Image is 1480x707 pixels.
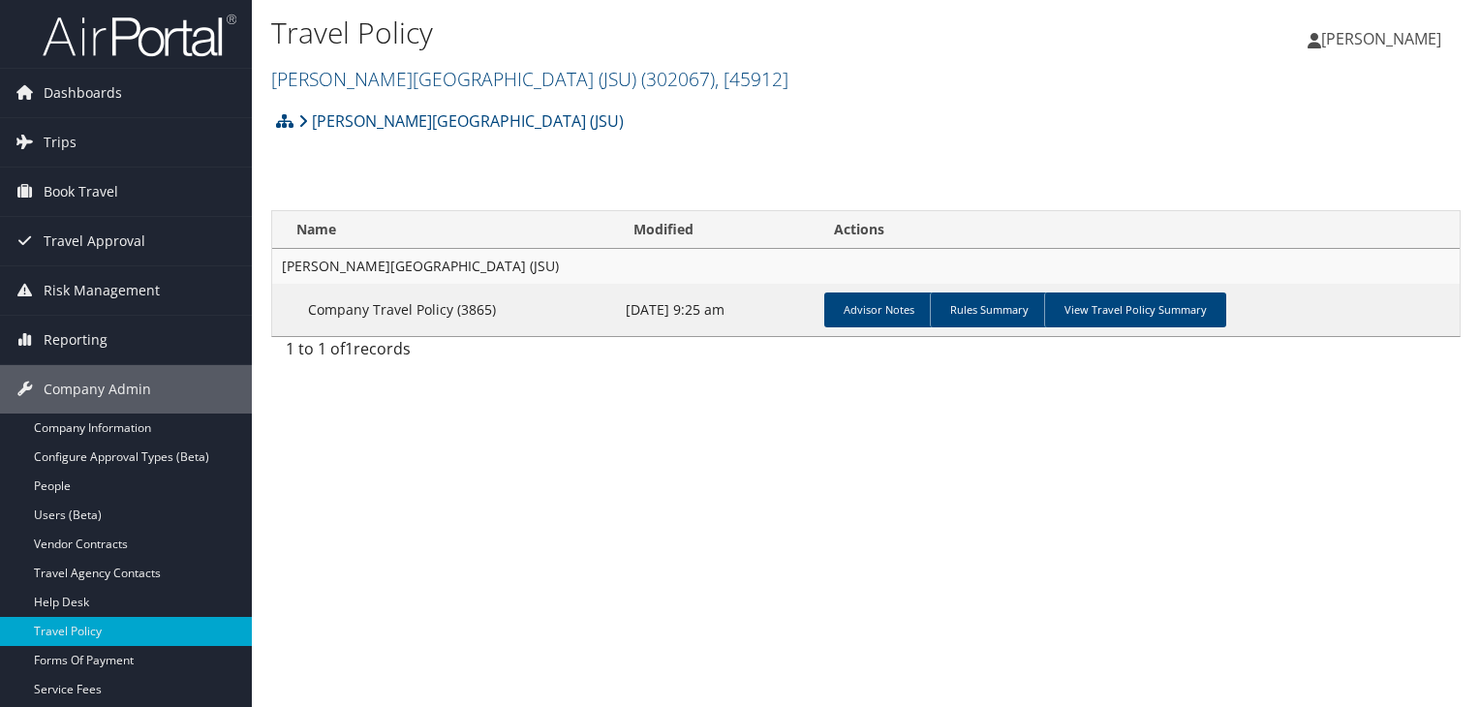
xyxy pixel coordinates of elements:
span: [PERSON_NAME] [1321,28,1441,49]
a: View Travel Policy Summary [1044,292,1226,327]
td: [DATE] 9:25 am [616,284,817,336]
th: Modified: activate to sort column ascending [616,211,817,249]
span: Travel Approval [44,217,145,265]
th: Name: activate to sort column ascending [272,211,616,249]
div: 1 to 1 of records [286,337,554,370]
span: Reporting [44,316,108,364]
h1: Travel Policy [271,13,1064,53]
a: [PERSON_NAME] [1308,10,1461,68]
span: Company Admin [44,365,151,414]
span: Risk Management [44,266,160,315]
span: 1 [345,338,354,359]
span: Book Travel [44,168,118,216]
span: , [ 45912 ] [715,66,788,92]
span: Trips [44,118,77,167]
td: Company Travel Policy (3865) [272,284,616,336]
a: Advisor Notes [824,292,934,327]
img: airportal-logo.png [43,13,236,58]
a: [PERSON_NAME][GEOGRAPHIC_DATA] (JSU) [298,102,624,140]
span: ( 302067 ) [641,66,715,92]
span: Dashboards [44,69,122,117]
a: Rules Summary [930,292,1048,327]
th: Actions [817,211,1460,249]
a: [PERSON_NAME][GEOGRAPHIC_DATA] (JSU) [271,66,788,92]
td: [PERSON_NAME][GEOGRAPHIC_DATA] (JSU) [272,249,1460,284]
